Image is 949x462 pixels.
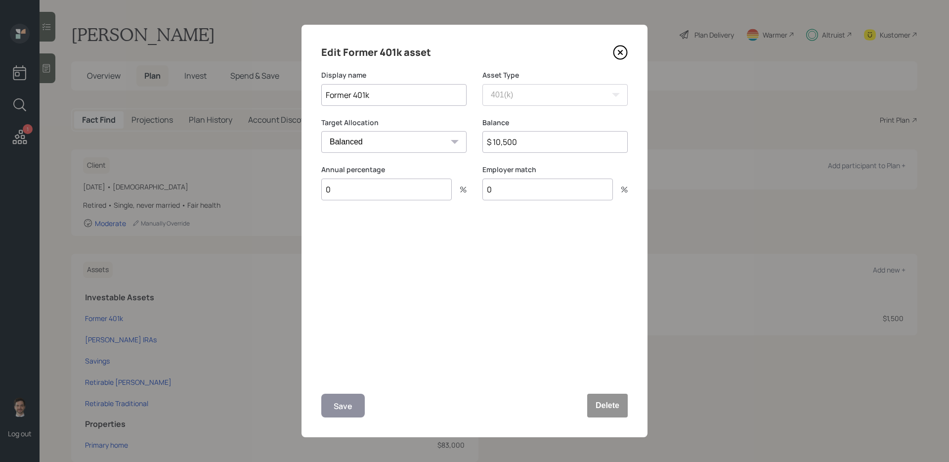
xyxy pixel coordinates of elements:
h4: Edit Former 401k asset [321,45,431,60]
label: Target Allocation [321,118,467,128]
div: Save [334,400,352,413]
div: % [452,185,467,193]
label: Annual percentage [321,165,467,175]
label: Display name [321,70,467,80]
label: Balance [482,118,628,128]
button: Delete [587,394,628,417]
button: Save [321,394,365,417]
label: Employer match [482,165,628,175]
div: % [613,185,628,193]
label: Asset Type [482,70,628,80]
